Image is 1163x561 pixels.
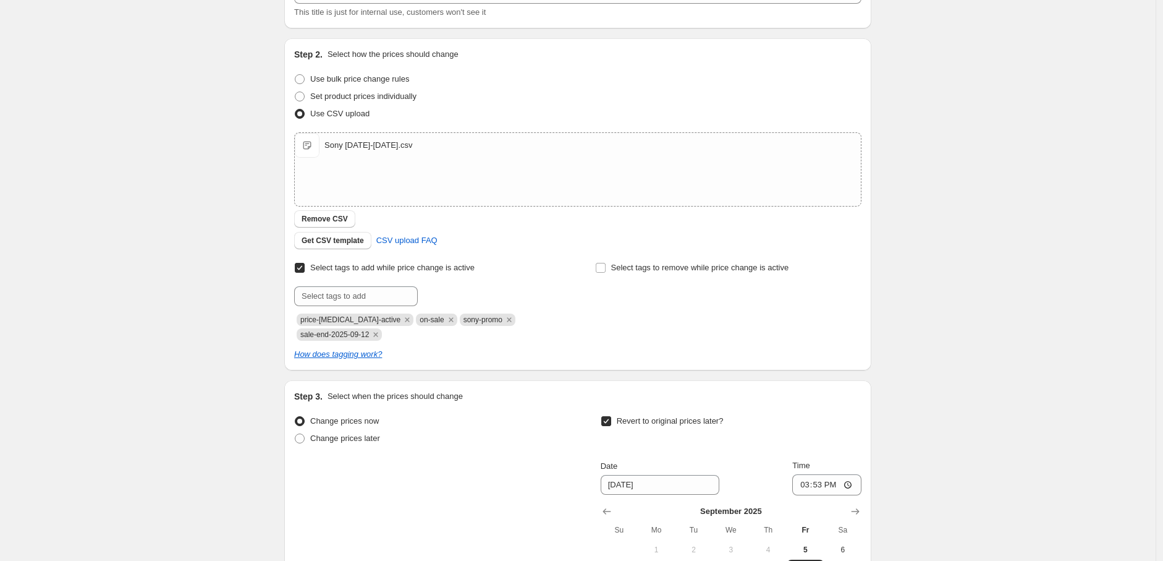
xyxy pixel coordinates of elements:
th: Saturday [824,520,861,540]
span: 1 [643,545,670,555]
button: Remove CSV [294,210,355,228]
input: Select tags to add [294,286,418,306]
span: 3 [717,545,745,555]
span: price-change-job-active [300,315,400,324]
h2: Step 2. [294,48,323,61]
span: Set product prices individually [310,92,417,101]
span: Change prices later [310,434,380,443]
button: Today Friday September 5 2025 [787,540,824,560]
span: sony-promo [463,315,502,324]
span: Fr [792,525,819,535]
span: Select tags to add while price change is active [310,263,475,272]
button: Thursday September 4 2025 [750,540,787,560]
span: Date [601,461,617,471]
p: Select when the prices should change [328,390,463,403]
th: Sunday [601,520,638,540]
span: We [717,525,745,535]
span: Tu [680,525,707,535]
th: Thursday [750,520,787,540]
span: Su [606,525,633,535]
button: Tuesday September 2 2025 [675,540,712,560]
span: Get CSV template [302,236,364,246]
span: 4 [755,545,782,555]
button: Get CSV template [294,232,371,249]
span: on-sale [420,315,444,324]
span: Use CSV upload [310,109,370,118]
h2: Step 3. [294,390,323,403]
button: Show previous month, August 2025 [598,503,615,520]
th: Tuesday [675,520,712,540]
span: Change prices now [310,416,379,426]
button: Remove price-change-job-active [402,314,413,325]
span: 6 [829,545,856,555]
span: This title is just for internal use, customers won't see it [294,7,486,17]
span: Revert to original prices later? [617,416,724,426]
span: 2 [680,545,707,555]
button: Remove sony-promo [504,314,515,325]
button: Saturday September 6 2025 [824,540,861,560]
span: Select tags to remove while price change is active [611,263,789,272]
button: Show next month, October 2025 [847,503,864,520]
a: CSV upload FAQ [369,231,445,251]
span: Th [755,525,782,535]
span: sale-end-2025-09-12 [300,330,369,339]
span: Sa [829,525,856,535]
a: How does tagging work? [294,349,382,359]
span: CSV upload FAQ [376,234,438,247]
th: Friday [787,520,824,540]
button: Remove sale-end-2025-09-12 [370,329,381,340]
input: 12:00 [792,474,861,495]
span: Time [792,461,810,470]
button: Monday September 1 2025 [638,540,675,560]
th: Monday [638,520,675,540]
div: Sony [DATE]-[DATE].csv [324,139,413,152]
span: Remove CSV [302,214,348,224]
p: Select how the prices should change [328,48,459,61]
input: 9/5/2025 [601,475,719,495]
button: Wednesday September 3 2025 [713,540,750,560]
th: Wednesday [713,520,750,540]
span: Use bulk price change rules [310,74,409,84]
span: Mo [643,525,670,535]
button: Remove on-sale [446,314,457,325]
span: 5 [792,545,819,555]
